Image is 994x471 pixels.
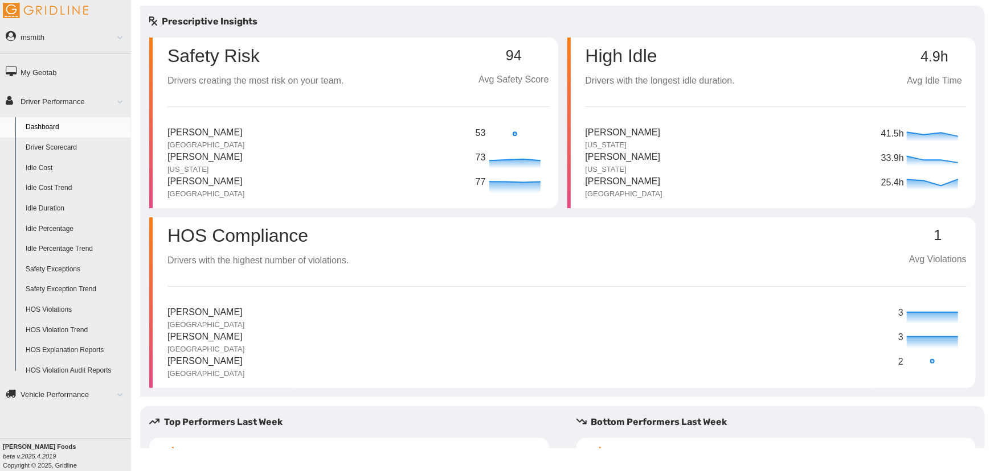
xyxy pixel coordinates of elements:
[586,140,661,150] p: [US_STATE]
[478,48,549,64] p: 94
[476,126,486,141] p: 53
[902,74,967,88] p: Avg Idle Time
[167,344,244,354] p: [GEOGRAPHIC_DATA]
[21,279,131,300] a: Safety Exception Trend
[167,254,349,268] p: Drivers with the highest number of violations.
[586,74,735,88] p: Drivers with the longest idle duration.
[21,117,131,138] a: Dashboard
[21,340,131,361] a: HOS Explanation Reports
[21,239,131,259] a: Idle Percentage Trend
[21,199,131,219] a: Idle Duration
[586,175,662,189] p: [PERSON_NAME]
[586,189,662,199] p: [GEOGRAPHIC_DATA]
[21,300,131,320] a: HOS Violations
[149,415,558,429] h5: Top Performers Last Week
[898,306,904,320] p: 3
[898,330,904,345] p: 3
[881,151,904,174] p: 33.9h
[167,74,343,88] p: Drivers creating the most risk on your team.
[902,49,967,65] p: 4.9h
[167,189,244,199] p: [GEOGRAPHIC_DATA]
[21,158,131,179] a: Idle Cost
[167,47,343,65] p: Safety Risk
[21,178,131,199] a: Idle Cost Trend
[167,330,244,344] p: [PERSON_NAME]
[167,140,244,150] p: [GEOGRAPHIC_DATA]
[3,443,76,450] b: [PERSON_NAME] Foods
[167,305,244,320] p: [PERSON_NAME]
[167,354,244,369] p: [PERSON_NAME]
[586,150,661,164] p: [PERSON_NAME]
[576,415,985,429] h5: Bottom Performers Last Week
[21,138,131,158] a: Driver Scorecard
[586,126,661,140] p: [PERSON_NAME]
[21,219,131,239] a: Idle Percentage
[167,369,244,379] p: [GEOGRAPHIC_DATA]
[476,151,486,165] p: 73
[21,259,131,280] a: Safety Exceptions
[476,175,486,189] p: 77
[21,361,131,381] a: HOS Violation Audit Reports
[3,442,131,470] div: Copyright © 2025, Gridline
[167,126,244,140] p: [PERSON_NAME]
[909,228,967,243] p: 1
[167,175,244,189] p: [PERSON_NAME]
[881,127,904,150] p: 41.5h
[3,3,88,18] img: Gridline
[3,453,56,460] i: beta v.2025.4.2019
[586,47,735,65] p: High Idle
[478,73,549,87] p: Avg Safety Score
[898,355,904,369] p: 2
[21,320,131,341] a: HOS Violation Trend
[167,164,243,175] p: [US_STATE]
[881,176,904,199] p: 25.4h
[167,226,349,245] p: HOS Compliance
[909,253,967,267] p: Avg Violations
[586,164,661,175] p: [US_STATE]
[167,320,244,330] p: [GEOGRAPHIC_DATA]
[149,15,257,28] h5: Prescriptive Insights
[167,150,243,164] p: [PERSON_NAME]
